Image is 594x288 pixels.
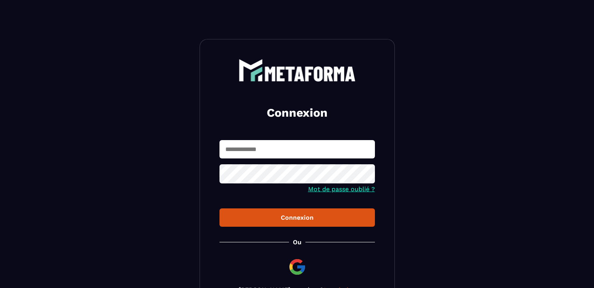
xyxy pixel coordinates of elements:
p: Ou [293,238,301,246]
img: google [288,258,307,276]
img: logo [239,59,356,82]
a: logo [219,59,375,82]
div: Connexion [226,214,369,221]
button: Connexion [219,208,375,227]
a: Mot de passe oublié ? [308,185,375,193]
h2: Connexion [229,105,366,121]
